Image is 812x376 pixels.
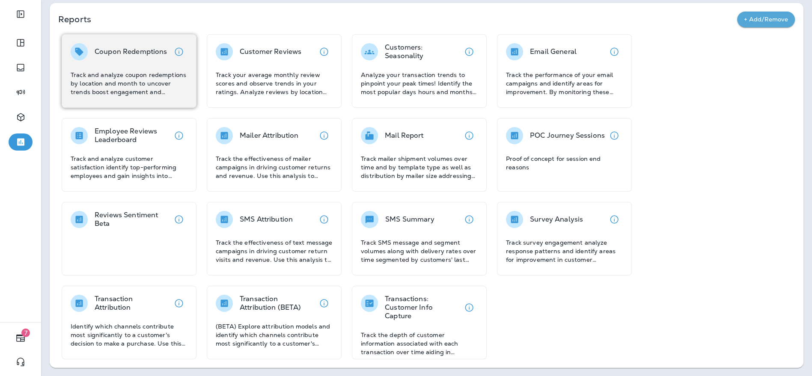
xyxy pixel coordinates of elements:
[385,43,461,60] p: Customers: Seasonality
[95,47,167,56] p: Coupon Redemptions
[361,238,478,264] p: Track SMS message and segment volumes along with delivery rates over time segmented by customers'...
[315,295,333,312] button: View details
[240,131,299,140] p: Mailer Attribution
[530,131,605,140] p: POC Journey Sessions
[385,295,461,320] p: Transactions: Customer Info Capture
[385,131,424,140] p: Mail Report
[216,154,333,180] p: Track the effectiveness of mailer campaigns in driving customer returns and revenue. Use this ana...
[170,43,187,60] button: View details
[385,215,434,224] p: SMS Summary
[315,127,333,144] button: View details
[461,43,478,60] button: View details
[216,71,333,96] p: Track your average monthly review scores and observe trends in your ratings. Analyze reviews by l...
[95,295,170,312] p: Transaction Attribution
[71,71,187,96] p: Track and analyze coupon redemptions by location and month to uncover trends boost engagement and...
[21,329,30,337] span: 7
[361,71,478,96] p: Analyze your transaction trends to pinpoint your peak times! Identify the most popular days hours...
[530,215,583,224] p: Survey Analysis
[170,127,187,144] button: View details
[216,238,333,264] p: Track the effectiveness of text message campaigns in driving customer return visits and revenue. ...
[461,127,478,144] button: View details
[216,322,333,348] p: (BETA) Explore attribution models and identify which channels contribute most significantly to a ...
[461,299,478,316] button: View details
[240,47,301,56] p: Customer Reviews
[9,329,33,346] button: 7
[170,295,187,312] button: View details
[606,43,623,60] button: View details
[240,215,293,224] p: SMS Attribution
[71,322,187,348] p: Identify which channels contribute most significantly to a customer's decision to make a purchase...
[506,238,623,264] p: Track survey engagement analyze response patterns and identify areas for improvement in customer ...
[9,6,33,23] button: Expand Sidebar
[95,211,170,228] p: Reviews Sentiment Beta
[240,295,315,312] p: Transaction Attribution (BETA)
[170,211,187,228] button: View details
[506,154,623,172] p: Proof of concept for session end reasons
[606,127,623,144] button: View details
[506,71,623,96] p: Track the performance of your email campaigns and identify areas for improvement. By monitoring t...
[315,43,333,60] button: View details
[361,331,478,356] p: Track the depth of customer information associated with each transaction over time aiding in asse...
[361,154,478,180] p: Track mailer shipment volumes over time and by template type as well as distribution by mailer si...
[95,127,170,144] p: Employee Reviews Leaderboard
[461,211,478,228] button: View details
[737,12,795,27] button: + Add/Remove
[315,211,333,228] button: View details
[71,154,187,180] p: Track and analyze customer satisfaction identify top-performing employees and gain insights into ...
[606,211,623,228] button: View details
[58,13,737,25] p: Reports
[530,47,577,56] p: Email General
